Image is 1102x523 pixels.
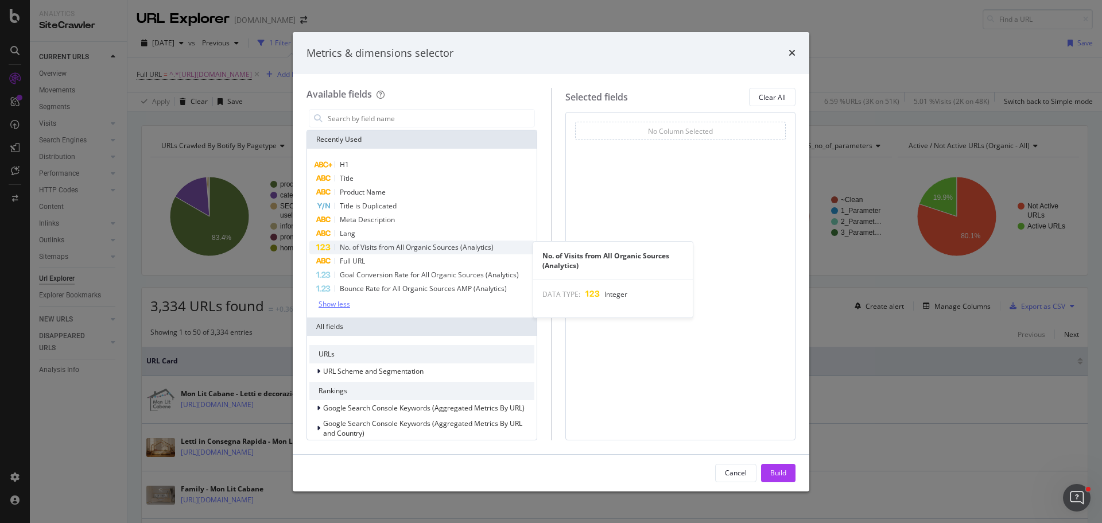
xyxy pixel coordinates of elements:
div: Metrics & dimensions selector [306,46,453,61]
div: modal [293,32,809,491]
span: Title [340,173,354,183]
iframe: Intercom live chat [1063,484,1091,512]
div: Domaine [59,68,88,75]
button: Clear All [749,88,796,106]
img: tab_keywords_by_traffic_grey.svg [130,67,139,76]
div: times [789,46,796,61]
div: All fields [307,317,537,336]
span: DATA TYPE: [542,289,580,299]
div: Rankings [309,382,534,400]
div: Mots-clés [143,68,176,75]
span: URL Scheme and Segmentation [323,366,424,376]
span: Lang [340,228,355,238]
div: No Column Selected [648,126,713,136]
button: Cancel [715,464,756,482]
img: logo_orange.svg [18,18,28,28]
span: Integer [604,289,627,299]
span: Goal Conversion Rate for All Organic Sources (Analytics) [340,270,519,280]
span: No. of Visits from All Organic Sources (Analytics) [340,242,494,252]
div: Domaine: [DOMAIN_NAME] [30,30,130,39]
div: Available fields [306,88,372,100]
input: Search by field name [327,110,534,127]
span: Full URL [340,256,365,266]
span: H1 [340,160,349,169]
img: website_grey.svg [18,30,28,39]
div: Show less [319,300,350,308]
span: Title is Duplicated [340,201,397,211]
span: Product Name [340,187,386,197]
img: tab_domain_overview_orange.svg [46,67,56,76]
span: Bounce Rate for All Organic Sources AMP (Analytics) [340,284,507,293]
div: No. of Visits from All Organic Sources (Analytics) [533,251,693,270]
div: URLs [309,345,534,363]
div: Build [770,468,786,478]
div: v 4.0.25 [32,18,56,28]
span: Google Search Console Keywords (Aggregated Metrics By URL) [323,403,525,413]
div: Cancel [725,468,747,478]
div: Clear All [759,92,786,102]
span: Meta Description [340,215,395,224]
div: Selected fields [565,91,628,104]
div: Recently Used [307,130,537,149]
span: Google Search Console Keywords (Aggregated Metrics By URL and Country) [323,419,522,438]
button: Build [761,464,796,482]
